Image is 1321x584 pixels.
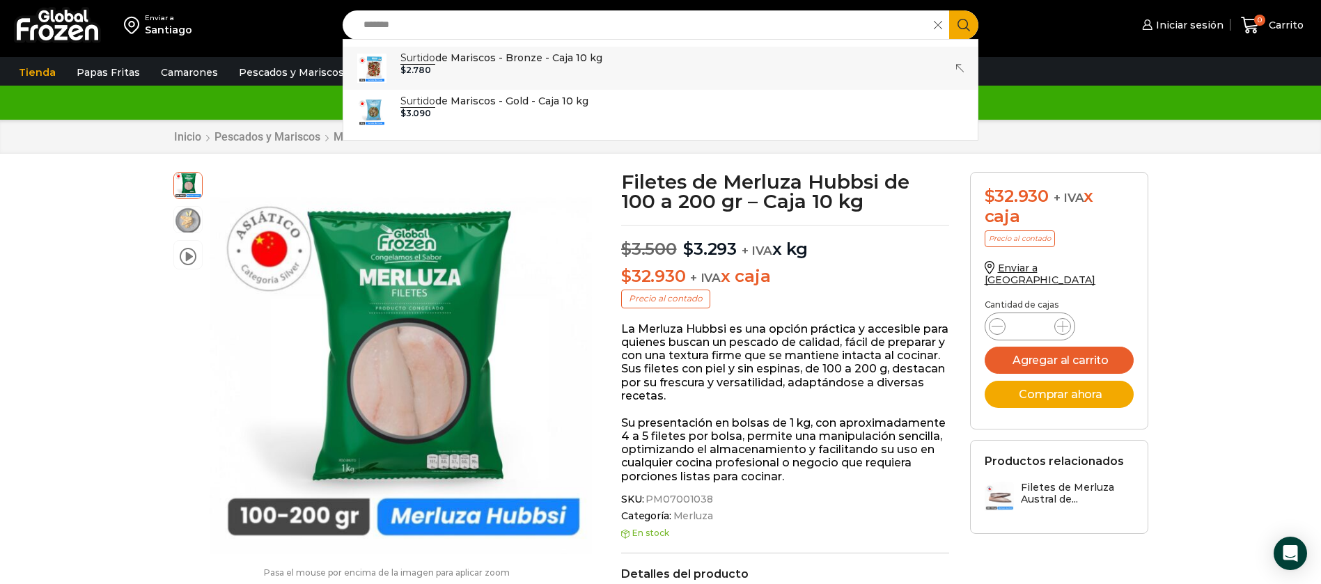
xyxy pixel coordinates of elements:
[985,186,995,206] span: $
[400,65,406,75] span: $
[621,225,949,260] p: x kg
[985,347,1134,374] button: Agregar al carrito
[400,108,431,118] bdi: 3.090
[985,186,1049,206] bdi: 32.930
[400,52,435,65] strong: Surtido
[621,510,949,522] span: Categoría:
[949,10,978,40] button: Search button
[621,239,632,259] span: $
[333,130,375,143] a: Merluza
[985,482,1134,512] a: Filetes de Merluza Austral de...
[985,262,1096,286] a: Enviar a [GEOGRAPHIC_DATA]
[621,290,710,308] p: Precio al contado
[985,455,1124,468] h2: Productos relacionados
[173,130,202,143] a: Inicio
[400,93,588,109] p: de Mariscos - Gold - Caja 10 kg
[232,59,351,86] a: Pescados y Mariscos
[400,65,431,75] bdi: 2.780
[400,108,406,118] span: $
[621,416,949,483] p: Su presentación en bolsas de 1 kg, con aproximadamente 4 a 5 filetes por bolsa, permite una manip...
[70,59,147,86] a: Papas Fritas
[985,187,1134,227] div: x caja
[621,239,677,259] bdi: 3.500
[343,90,978,133] a: Surtidode Mariscos - Gold - Caja 10 kg $3.090
[124,13,145,37] img: address-field-icon.svg
[621,266,632,286] span: $
[683,239,694,259] span: $
[1017,317,1043,336] input: Product quantity
[174,207,202,235] span: plato-merluza
[1237,9,1307,42] a: 0 Carrito
[1021,482,1134,505] h3: Filetes de Merluza Austral de...
[173,130,375,143] nav: Breadcrumb
[742,244,772,258] span: + IVA
[671,510,713,522] a: Merluza
[1054,191,1084,205] span: + IVA
[621,528,949,538] p: En stock
[1152,18,1224,32] span: Iniciar sesión
[1265,18,1304,32] span: Carrito
[621,266,685,286] bdi: 32.930
[643,494,713,505] span: PM07001038
[985,381,1134,408] button: Comprar ahora
[1274,537,1307,570] div: Open Intercom Messenger
[985,230,1055,247] p: Precio al contado
[621,567,949,581] h2: Detalles del producto
[400,95,435,108] strong: Surtido
[145,13,192,23] div: Enviar a
[214,130,321,143] a: Pescados y Mariscos
[690,271,721,285] span: + IVA
[621,322,949,402] p: La Merluza Hubbsi es una opción práctica y accesible para quienes buscan un pescado de calidad, f...
[985,300,1134,310] p: Cantidad de cajas
[621,267,949,287] p: x caja
[1254,15,1265,26] span: 0
[621,494,949,505] span: SKU:
[1139,11,1224,39] a: Iniciar sesión
[343,47,978,90] a: Surtidode Mariscos - Bronze - Caja 10 kg $2.780
[621,172,949,211] h1: Filetes de Merluza Hubbsi de 100 a 200 gr – Caja 10 kg
[400,50,602,65] p: de Mariscos - Bronze - Caja 10 kg
[145,23,192,37] div: Santiago
[12,59,63,86] a: Tienda
[174,171,202,198] span: filete de merluza
[154,59,225,86] a: Camarones
[173,568,601,578] p: Pasa el mouse por encima de la imagen para aplicar zoom
[683,239,737,259] bdi: 3.293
